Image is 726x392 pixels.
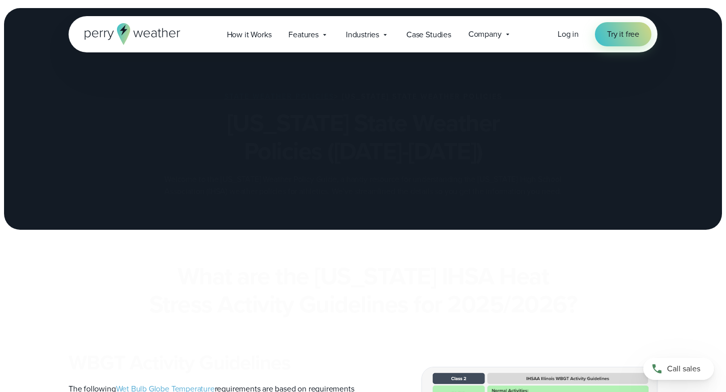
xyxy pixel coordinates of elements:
span: Company [468,28,502,40]
span: Try it free [607,28,639,40]
span: Industries [346,29,379,41]
a: Case Studies [398,24,460,45]
a: Log in [558,28,579,40]
span: Features [288,29,319,41]
span: Call sales [667,363,700,375]
span: How it Works [227,29,272,41]
span: Case Studies [406,29,451,41]
a: Call sales [643,358,714,380]
a: How it Works [218,24,280,45]
a: Try it free [595,22,651,46]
